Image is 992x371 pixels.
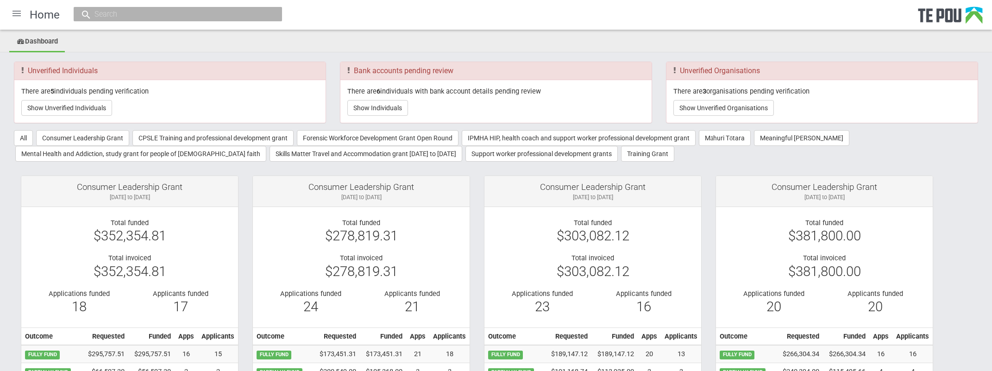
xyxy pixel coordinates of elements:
[25,351,60,359] span: FULLY FUND
[28,232,231,240] div: $352,354.81
[35,302,123,311] div: 18
[661,345,701,363] td: 13
[270,146,462,162] button: Skills Matter Travel and Accommodation grant [DATE] to [DATE]
[831,302,919,311] div: 20
[892,327,933,345] th: Applicants
[673,87,971,95] p: There are organisations pending verification
[312,345,360,363] td: $173,451.31
[491,254,694,262] div: Total invoiced
[723,183,926,191] div: Consumer Leadership Grant
[775,327,823,345] th: Requested
[360,327,406,345] th: Funded
[673,67,971,75] h3: Unverified Organisations
[260,254,463,262] div: Total invoiced
[50,87,54,95] b: 5
[730,302,817,311] div: 20
[491,219,694,227] div: Total funded
[498,289,586,298] div: Applications funded
[128,345,175,363] td: $295,757.51
[347,87,645,95] p: There are individuals with bank account details pending review
[267,289,354,298] div: Applications funded
[498,302,586,311] div: 23
[823,345,869,363] td: $266,304.34
[869,327,892,345] th: Apps
[491,193,694,201] div: [DATE] to [DATE]
[80,327,128,345] th: Requested
[723,193,926,201] div: [DATE] to [DATE]
[621,146,674,162] button: Training Grant
[360,345,406,363] td: $173,451.31
[92,9,255,19] input: Search
[831,289,919,298] div: Applicants funded
[591,345,638,363] td: $189,147.12
[368,302,456,311] div: 21
[543,345,591,363] td: $189,147.12
[723,267,926,276] div: $381,800.00
[9,32,65,52] a: Dashboard
[720,351,754,359] span: FULLY FUND
[128,327,175,345] th: Funded
[267,302,354,311] div: 24
[716,327,775,345] th: Outcome
[591,327,638,345] th: Funded
[673,100,774,116] button: Show Unverified Organisations
[137,289,224,298] div: Applicants funded
[132,130,294,146] button: CPSLE Training and professional development grant
[600,302,687,311] div: 16
[175,345,198,363] td: 16
[429,345,470,363] td: 18
[80,345,128,363] td: $295,757.51
[260,232,463,240] div: $278,819.31
[21,327,80,345] th: Outcome
[892,345,933,363] td: 16
[600,289,687,298] div: Applicants funded
[28,219,231,227] div: Total funded
[297,130,458,146] button: Forensic Workforce Development Grant Open Round
[491,267,694,276] div: $303,082.12
[312,327,360,345] th: Requested
[28,254,231,262] div: Total invoiced
[429,327,470,345] th: Applicants
[730,289,817,298] div: Applications funded
[347,67,645,75] h3: Bank accounts pending review
[175,327,198,345] th: Apps
[465,146,618,162] button: Support worker professional development grants
[638,327,661,345] th: Apps
[723,232,926,240] div: $381,800.00
[543,327,591,345] th: Requested
[775,345,823,363] td: $266,304.34
[260,193,463,201] div: [DATE] to [DATE]
[21,67,319,75] h3: Unverified Individuals
[28,193,231,201] div: [DATE] to [DATE]
[377,87,380,95] b: 6
[21,87,319,95] p: There are individuals pending verification
[260,267,463,276] div: $278,819.31
[198,345,238,363] td: 15
[661,327,701,345] th: Applicants
[869,345,892,363] td: 16
[253,327,312,345] th: Outcome
[21,100,112,116] button: Show Unverified Individuals
[491,232,694,240] div: $303,082.12
[823,327,869,345] th: Funded
[28,183,231,191] div: Consumer Leadership Grant
[137,302,224,311] div: 17
[198,327,238,345] th: Applicants
[15,146,266,162] button: Mental Health and Addiction, study grant for people of [DEMOGRAPHIC_DATA] faith
[754,130,849,146] button: Meaningful [PERSON_NAME]
[36,130,129,146] button: Consumer Leadership Grant
[703,87,706,95] b: 3
[28,267,231,276] div: $352,354.81
[406,345,429,363] td: 21
[723,219,926,227] div: Total funded
[14,130,33,146] button: All
[638,345,661,363] td: 20
[723,254,926,262] div: Total invoiced
[35,289,123,298] div: Applications funded
[406,327,429,345] th: Apps
[260,183,463,191] div: Consumer Leadership Grant
[699,130,751,146] button: Māhuri Tōtara
[368,289,456,298] div: Applicants funded
[484,327,543,345] th: Outcome
[260,219,463,227] div: Total funded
